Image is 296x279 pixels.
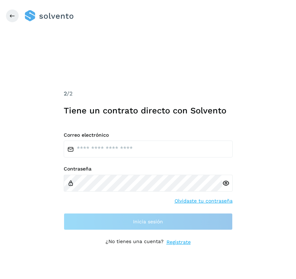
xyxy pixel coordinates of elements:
[64,166,233,172] label: Contraseña
[175,197,233,205] a: Olvidaste tu contraseña
[166,238,191,246] a: Regístrate
[106,238,164,246] p: ¿No tienes una cuenta?
[64,213,233,230] button: Inicia sesión
[64,106,233,116] h1: Tiene un contrato directo con Solvento
[64,132,233,138] label: Correo electrónico
[133,219,163,224] span: Inicia sesión
[64,90,67,97] span: 2
[64,89,233,98] div: /2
